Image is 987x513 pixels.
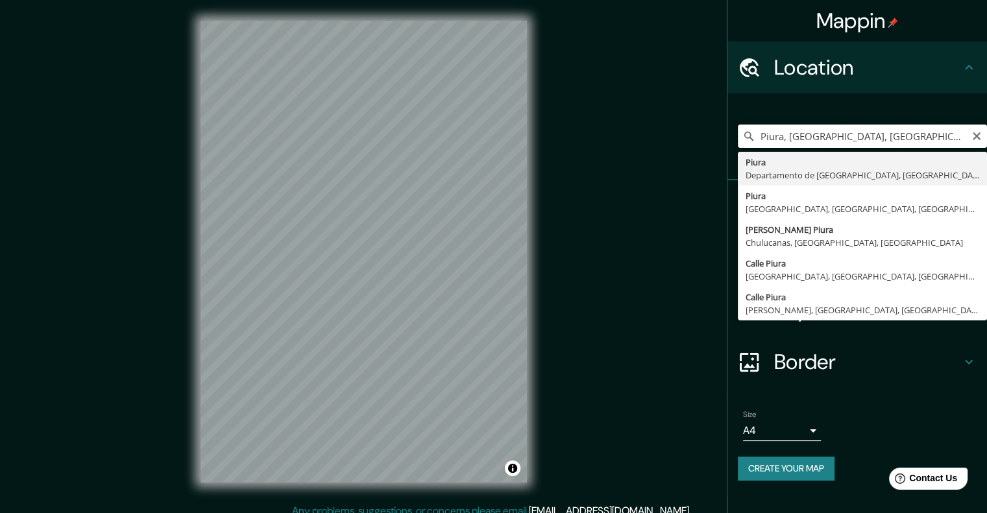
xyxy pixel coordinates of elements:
div: Piura [746,156,979,169]
label: Size [743,409,757,420]
button: Clear [971,129,982,141]
div: Chulucanas, [GEOGRAPHIC_DATA], [GEOGRAPHIC_DATA] [746,236,979,249]
h4: Layout [774,297,961,323]
div: Location [727,42,987,93]
div: Pins [727,180,987,232]
button: Create your map [738,457,835,481]
div: [PERSON_NAME] Piura [746,223,979,236]
div: Departamento de [GEOGRAPHIC_DATA], [GEOGRAPHIC_DATA] [746,169,979,182]
h4: Location [774,54,961,80]
input: Pick your city or area [738,125,987,148]
iframe: Help widget launcher [871,462,973,499]
div: [GEOGRAPHIC_DATA], [GEOGRAPHIC_DATA], [GEOGRAPHIC_DATA] [746,270,979,283]
div: Piura [746,189,979,202]
div: A4 [743,420,821,441]
button: Toggle attribution [505,460,520,476]
canvas: Map [201,21,527,483]
h4: Mappin [816,8,899,34]
div: Calle Piura [746,291,979,304]
div: Calle Piura [746,257,979,270]
h4: Border [774,349,961,375]
div: Style [727,232,987,284]
div: Layout [727,284,987,336]
img: pin-icon.png [888,18,898,28]
div: [GEOGRAPHIC_DATA], [GEOGRAPHIC_DATA], [GEOGRAPHIC_DATA] [746,202,979,215]
div: Border [727,336,987,388]
div: [PERSON_NAME], [GEOGRAPHIC_DATA], [GEOGRAPHIC_DATA] [746,304,979,316]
